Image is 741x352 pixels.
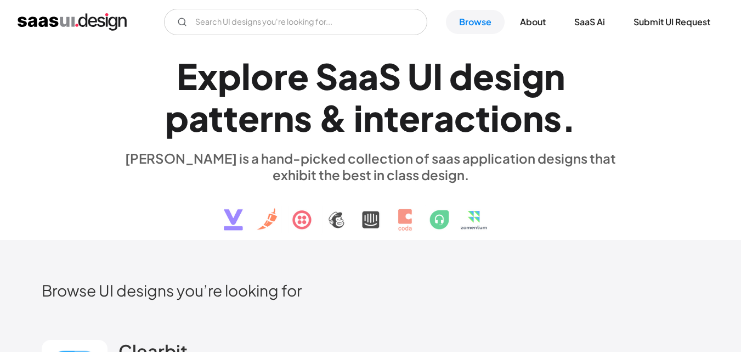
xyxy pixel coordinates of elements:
img: text, icon, saas logo [205,183,537,240]
a: About [507,10,559,34]
a: Browse [446,10,505,34]
a: SaaS Ai [561,10,618,34]
input: Search UI designs you're looking for... [164,9,427,35]
div: [PERSON_NAME] is a hand-picked collection of saas application designs that exhibit the best in cl... [118,150,623,183]
h2: Browse UI designs you’re looking for [42,281,700,300]
a: Submit UI Request [620,10,723,34]
h1: Explore SaaS UI design patterns & interactions. [118,55,623,139]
